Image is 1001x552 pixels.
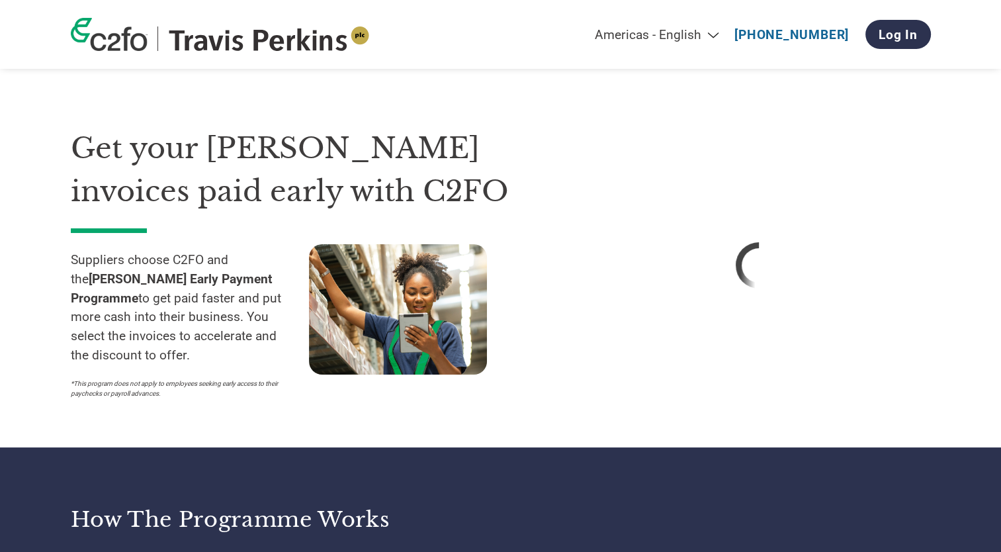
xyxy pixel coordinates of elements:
a: [PHONE_NUMBER] [734,27,849,42]
img: Travis Perkins [168,26,370,51]
strong: [PERSON_NAME] Early Payment Programme [71,271,273,306]
img: supply chain worker [309,244,487,375]
h3: How the programme works [71,506,484,533]
p: Suppliers choose C2FO and the to get paid faster and put more cash into their business. You selec... [71,251,309,365]
h1: Get your [PERSON_NAME] invoices paid early with C2FO [71,127,547,212]
a: Log In [865,20,931,49]
p: *This program does not apply to employees seeking early access to their paychecks or payroll adva... [71,379,296,398]
img: c2fo logo [71,18,148,51]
